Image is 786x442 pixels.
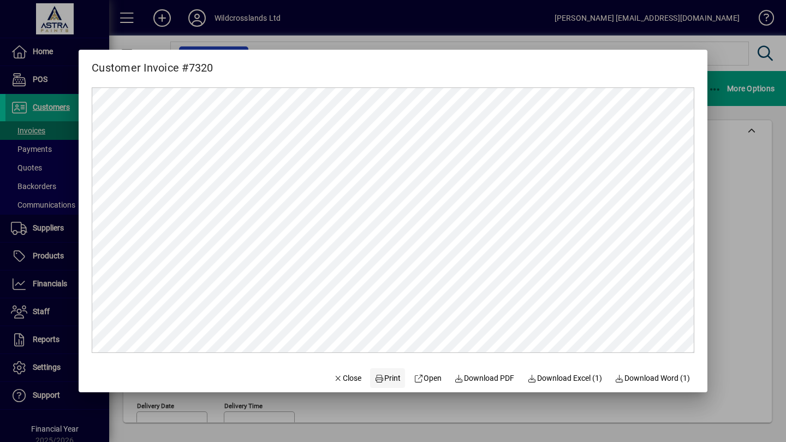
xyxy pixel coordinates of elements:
[79,50,227,76] h2: Customer Invoice #7320
[370,368,405,388] button: Print
[611,368,695,388] button: Download Word (1)
[329,368,366,388] button: Close
[523,368,606,388] button: Download Excel (1)
[450,368,519,388] a: Download PDF
[455,373,515,384] span: Download PDF
[414,373,442,384] span: Open
[374,373,401,384] span: Print
[615,373,690,384] span: Download Word (1)
[334,373,362,384] span: Close
[409,368,446,388] a: Open
[527,373,602,384] span: Download Excel (1)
